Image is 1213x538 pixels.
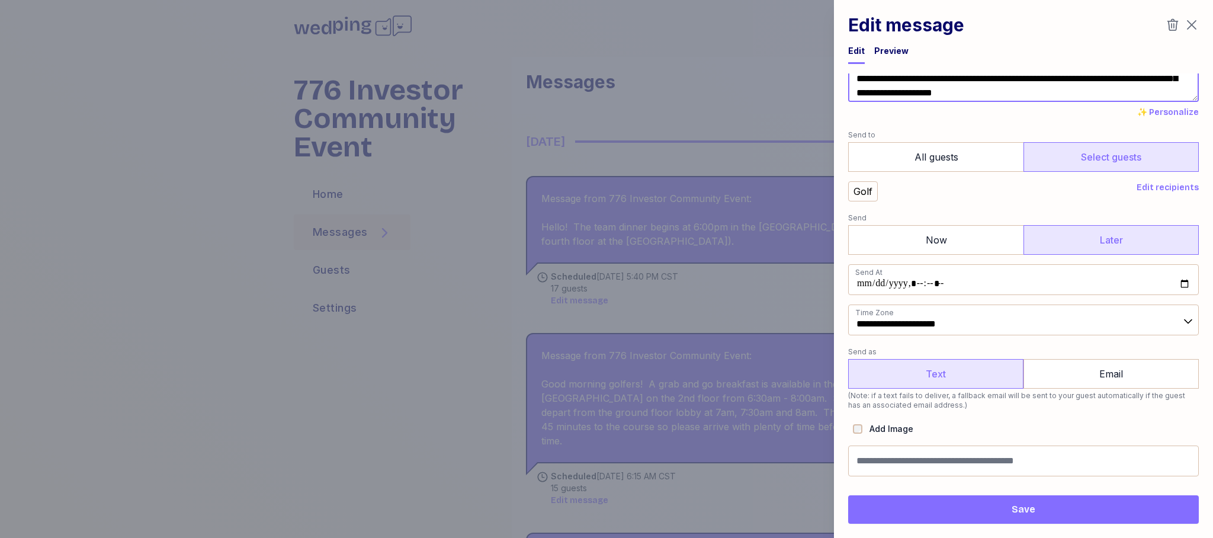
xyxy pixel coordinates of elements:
h1: Edit message [848,14,964,36]
label: Email [1023,359,1199,389]
label: All guests [848,142,1023,172]
label: Send [848,211,1199,225]
div: Edit [848,45,865,57]
button: Edit recipients [1137,182,1199,194]
label: Later [1023,225,1199,255]
button: ✨ Personalize [1137,107,1199,119]
button: Save [848,495,1199,524]
span: Save [1012,502,1035,517]
label: Send to [848,128,1199,142]
input: Message name (optional, not shown to guests) [848,446,1199,476]
label: Select guests [1023,142,1199,172]
div: Golf [853,184,872,198]
p: (Note: if a text fails to deliver, a fallback email will be sent to your guest automatically if t... [848,391,1199,410]
label: Text [848,359,1023,389]
label: Add Image [862,422,913,436]
label: Now [848,225,1023,255]
label: Send as [848,345,1199,359]
div: Preview [874,45,909,57]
